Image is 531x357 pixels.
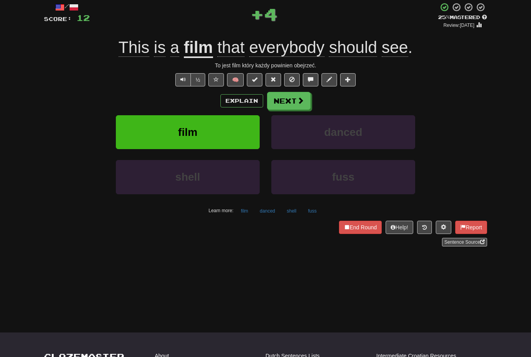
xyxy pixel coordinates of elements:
button: danced [255,205,279,217]
button: Round history (alt+y) [417,221,432,234]
button: Edit sentence (alt+d) [321,73,337,86]
button: 🧠 [227,73,244,86]
div: / [44,2,90,12]
button: danced [271,115,415,149]
button: Favorite sentence (alt+f) [208,73,224,86]
span: that [217,38,245,57]
div: To jest film który każdy powinien obejrzeć. [44,62,487,69]
button: Set this sentence to 100% Mastered (alt+m) [247,73,262,86]
span: 4 [264,4,278,24]
span: 12 [77,13,90,23]
small: Learn more: [209,208,234,213]
span: danced [324,126,362,138]
button: Ignore sentence (alt+i) [284,73,300,86]
button: film [237,205,253,217]
button: Help! [386,221,413,234]
small: Review: [DATE] [444,23,475,28]
span: a [170,38,179,57]
button: fuss [271,160,415,194]
span: everybody [249,38,325,57]
button: Add to collection (alt+a) [340,73,356,86]
button: fuss [304,205,321,217]
span: fuss [332,171,355,183]
button: Play sentence audio (ctl+space) [175,73,191,86]
span: 25 % [438,14,450,20]
span: is [154,38,166,57]
button: Next [267,92,311,110]
button: Explain [220,94,263,107]
span: This [119,38,149,57]
button: shell [283,205,301,217]
button: Discuss sentence (alt+u) [303,73,318,86]
span: + [250,2,264,26]
span: film [178,126,197,138]
span: see [382,38,408,57]
div: Text-to-speech controls [174,73,205,86]
button: End Round [339,221,382,234]
span: shell [175,171,200,183]
button: shell [116,160,260,194]
span: Score: [44,16,72,22]
div: Mastered [438,14,487,21]
span: . [213,38,413,57]
span: should [329,38,377,57]
a: Sentence Source [442,238,487,246]
button: ½ [190,73,205,86]
button: film [116,115,260,149]
button: Reset to 0% Mastered (alt+r) [265,73,281,86]
u: film [184,38,213,58]
button: Report [455,221,487,234]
